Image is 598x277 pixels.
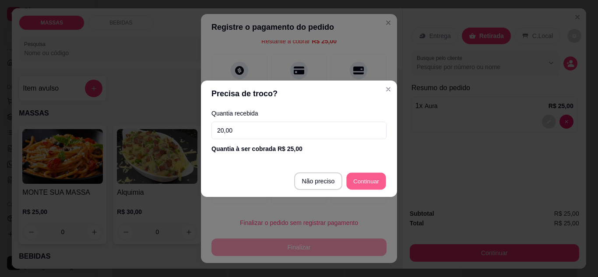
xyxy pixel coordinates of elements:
[211,110,387,116] label: Quantia recebida
[201,81,397,107] header: Precisa de troco?
[294,172,343,190] button: Não preciso
[211,144,387,153] div: Quantia à ser cobrada R$ 25,00
[347,172,386,189] button: Continuar
[381,82,395,96] button: Close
